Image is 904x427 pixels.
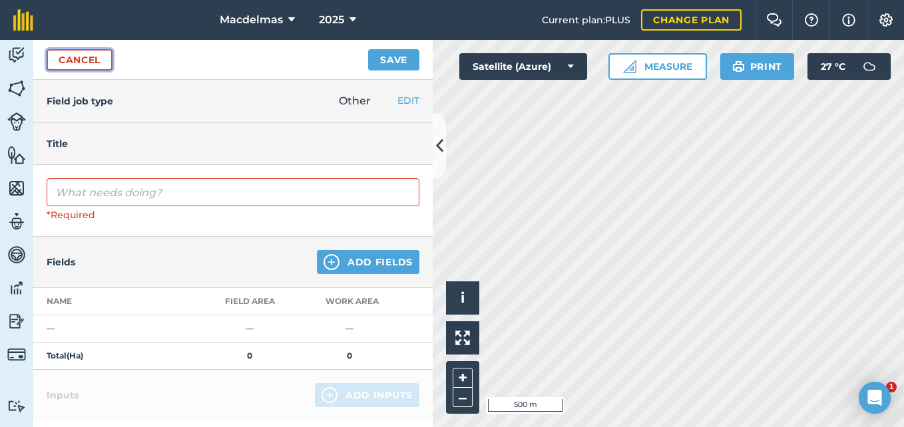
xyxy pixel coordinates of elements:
button: – [453,388,473,407]
td: — [33,315,200,342]
button: Print [720,53,795,80]
img: svg+xml;base64,PHN2ZyB4bWxucz0iaHR0cDovL3d3dy53My5vcmcvMjAwMC9zdmciIHdpZHRoPSIxOSIgaGVpZ2h0PSIyNC... [732,59,745,74]
img: svg+xml;base64,PD94bWwgdmVyc2lvbj0iMS4wIiBlbmNvZGluZz0idXRmLTgiPz4KPCEtLSBHZW5lcmF0b3I6IEFkb2JlIE... [856,53,883,80]
td: — [300,315,399,342]
img: svg+xml;base64,PD94bWwgdmVyc2lvbj0iMS4wIiBlbmNvZGluZz0idXRmLTgiPz4KPCEtLSBHZW5lcmF0b3I6IEFkb2JlIE... [7,112,26,131]
img: svg+xml;base64,PD94bWwgdmVyc2lvbj0iMS4wIiBlbmNvZGluZz0idXRmLTgiPz4KPCEtLSBHZW5lcmF0b3I6IEFkb2JlIE... [7,345,26,364]
img: svg+xml;base64,PHN2ZyB4bWxucz0iaHR0cDovL3d3dy53My5vcmcvMjAwMC9zdmciIHdpZHRoPSI1NiIgaGVpZ2h0PSI2MC... [7,78,26,98]
img: svg+xml;base64,PD94bWwgdmVyc2lvbj0iMS4wIiBlbmNvZGluZz0idXRmLTgiPz4KPCEtLSBHZW5lcmF0b3I6IEFkb2JlIE... [7,245,26,265]
h4: Field job type [47,94,113,108]
img: A cog icon [878,13,894,27]
a: Cancel [47,49,113,71]
button: 27 °C [807,53,891,80]
img: Four arrows, one pointing top left, one top right, one bottom right and the last bottom left [455,331,470,345]
strong: 0 [247,351,252,360]
div: Open Intercom Messenger [859,382,891,414]
strong: 0 [347,351,352,360]
span: 27 ° C [821,53,845,80]
button: Satellite (Azure) [459,53,587,80]
img: svg+xml;base64,PD94bWwgdmVyc2lvbj0iMS4wIiBlbmNvZGluZz0idXRmLTgiPz4KPCEtLSBHZW5lcmF0b3I6IEFkb2JlIE... [7,278,26,298]
img: svg+xml;base64,PHN2ZyB4bWxucz0iaHR0cDovL3d3dy53My5vcmcvMjAwMC9zdmciIHdpZHRoPSIxNyIgaGVpZ2h0PSIxNy... [842,12,855,28]
img: svg+xml;base64,PD94bWwgdmVyc2lvbj0iMS4wIiBlbmNvZGluZz0idXRmLTgiPz4KPCEtLSBHZW5lcmF0b3I6IEFkb2JlIE... [7,311,26,331]
a: Change plan [641,9,742,31]
img: A question mark icon [803,13,819,27]
button: + [453,368,473,388]
img: svg+xml;base64,PD94bWwgdmVyc2lvbj0iMS4wIiBlbmNvZGluZz0idXRmLTgiPz4KPCEtLSBHZW5lcmF0b3I6IEFkb2JlIE... [7,212,26,231]
button: Measure [608,53,707,80]
span: 1 [886,382,897,392]
button: EDIT [397,93,419,108]
span: Current plan : PLUS [542,13,630,27]
input: What needs doing? [47,178,419,206]
img: Two speech bubbles overlapping with the left bubble in the forefront [766,13,782,27]
button: Add Fields [317,250,419,274]
img: svg+xml;base64,PHN2ZyB4bWxucz0iaHR0cDovL3d3dy53My5vcmcvMjAwMC9zdmciIHdpZHRoPSIxNCIgaGVpZ2h0PSIyNC... [324,254,339,270]
button: i [446,281,479,315]
span: Other [339,94,371,107]
button: Save [368,49,419,71]
img: svg+xml;base64,PD94bWwgdmVyc2lvbj0iMS4wIiBlbmNvZGluZz0idXRmLTgiPz4KPCEtLSBHZW5lcmF0b3I6IEFkb2JlIE... [7,45,26,65]
img: Ruler icon [623,60,636,73]
h4: Fields [47,255,75,269]
h4: Title [47,136,419,151]
span: 2025 [319,12,344,28]
th: Field Area [200,288,300,315]
img: svg+xml;base64,PHN2ZyB4bWxucz0iaHR0cDovL3d3dy53My5vcmcvMjAwMC9zdmciIHdpZHRoPSI1NiIgaGVpZ2h0PSI2MC... [7,145,26,165]
td: — [200,315,300,342]
div: *Required [47,208,419,222]
strong: Total ( Ha ) [47,351,83,360]
img: svg+xml;base64,PD94bWwgdmVyc2lvbj0iMS4wIiBlbmNvZGluZz0idXRmLTgiPz4KPCEtLSBHZW5lcmF0b3I6IEFkb2JlIE... [7,400,26,412]
span: i [461,289,465,306]
th: Name [33,288,200,315]
img: svg+xml;base64,PHN2ZyB4bWxucz0iaHR0cDovL3d3dy53My5vcmcvMjAwMC9zdmciIHdpZHRoPSI1NiIgaGVpZ2h0PSI2MC... [7,178,26,198]
span: Macdelmas [220,12,283,28]
th: Work area [300,288,399,315]
img: fieldmargin Logo [13,9,33,31]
